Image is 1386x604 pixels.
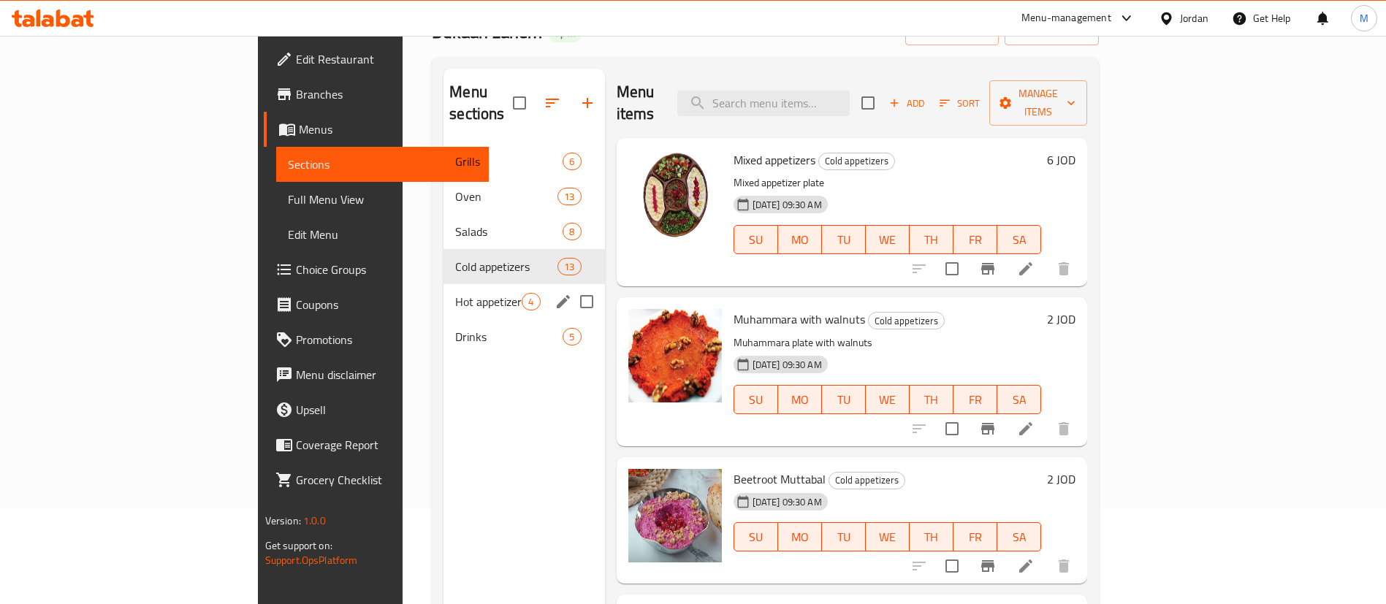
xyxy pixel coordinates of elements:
span: MO [784,389,816,410]
button: MO [778,522,822,551]
span: Edit Menu [288,226,478,243]
button: SU [734,225,778,254]
button: Branch-specific-item [970,251,1005,286]
span: 13 [558,260,580,274]
span: Cold appetizers [819,153,894,169]
a: Sections [276,147,490,182]
button: edit [552,291,574,313]
a: Choice Groups [264,252,490,287]
span: export [1016,23,1087,41]
span: Menus [299,121,478,138]
span: 8 [563,225,580,239]
span: Select section [853,88,883,118]
a: Support.OpsPlatform [265,551,358,570]
div: items [557,258,581,275]
a: Upsell [264,392,490,427]
span: MO [784,229,816,251]
span: WE [872,527,904,548]
span: Select to update [937,551,967,581]
span: TU [828,527,860,548]
span: Version: [265,511,301,530]
span: SU [740,229,772,251]
span: TH [915,527,948,548]
div: Cold appetizers13 [443,249,604,284]
span: WE [872,229,904,251]
div: Cold appetizers [818,153,895,170]
span: Muhammara with walnuts [734,308,865,330]
div: items [563,328,581,345]
span: Oven [455,188,557,205]
span: [DATE] 09:30 AM [747,198,828,212]
span: Cold appetizers [455,258,557,275]
span: 4 [522,295,539,309]
a: Grocery Checklist [264,462,490,497]
span: Cold appetizers [829,472,905,489]
span: SU [740,389,772,410]
span: Mixed appetizers [734,149,815,171]
button: Sort [936,92,983,115]
a: Menu disclaimer [264,357,490,392]
span: Select all sections [504,88,535,118]
div: Cold appetizers [868,312,945,329]
button: FR [953,522,997,551]
h6: 6 JOD [1047,150,1075,170]
span: SA [1003,389,1035,410]
button: TH [910,225,953,254]
div: Hot appetizers4edit [443,284,604,319]
span: 1.0.0 [303,511,326,530]
a: Coupons [264,287,490,322]
img: Mixed appetizers [628,150,722,243]
span: TH [915,229,948,251]
button: SU [734,522,778,551]
button: FR [953,225,997,254]
button: Manage items [989,80,1087,126]
span: Sort items [930,92,989,115]
span: Get support on: [265,536,332,555]
span: FR [959,389,991,410]
span: Coverage Report [296,436,478,454]
span: Branches [296,85,478,103]
a: Full Menu View [276,182,490,217]
a: Edit Menu [276,217,490,252]
span: Edit Restaurant [296,50,478,68]
span: Menu disclaimer [296,366,478,383]
span: MO [784,527,816,548]
a: Edit menu item [1017,260,1035,278]
div: Salads [455,223,563,240]
span: Choice Groups [296,261,478,278]
span: 13 [558,190,580,204]
img: Beetroot Muttabal [628,469,722,562]
button: delete [1046,411,1081,446]
span: Select to update [937,253,967,284]
p: Muhammara plate with walnuts [734,334,1042,352]
button: WE [866,522,910,551]
div: Jordan [1180,10,1208,26]
div: Drinks5 [443,319,604,354]
button: SA [997,225,1041,254]
span: SA [1003,229,1035,251]
button: Branch-specific-item [970,548,1005,584]
span: WE [872,389,904,410]
a: Edit Restaurant [264,42,490,77]
span: SA [1003,527,1035,548]
img: Muhammara with walnuts [628,309,722,402]
span: Upsell [296,401,478,418]
button: WE [866,225,910,254]
span: 5 [563,330,580,344]
button: SA [997,522,1041,551]
div: items [563,223,581,240]
div: Grills6 [443,144,604,179]
button: FR [953,385,997,414]
button: MO [778,385,822,414]
span: Add [887,95,926,112]
p: Mixed appetizer plate [734,174,1042,192]
a: Edit menu item [1017,557,1035,575]
span: Grocery Checklist [296,471,478,489]
span: Drinks [455,328,563,345]
button: MO [778,225,822,254]
div: Menu-management [1021,9,1111,27]
button: TH [910,385,953,414]
span: TU [828,389,860,410]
